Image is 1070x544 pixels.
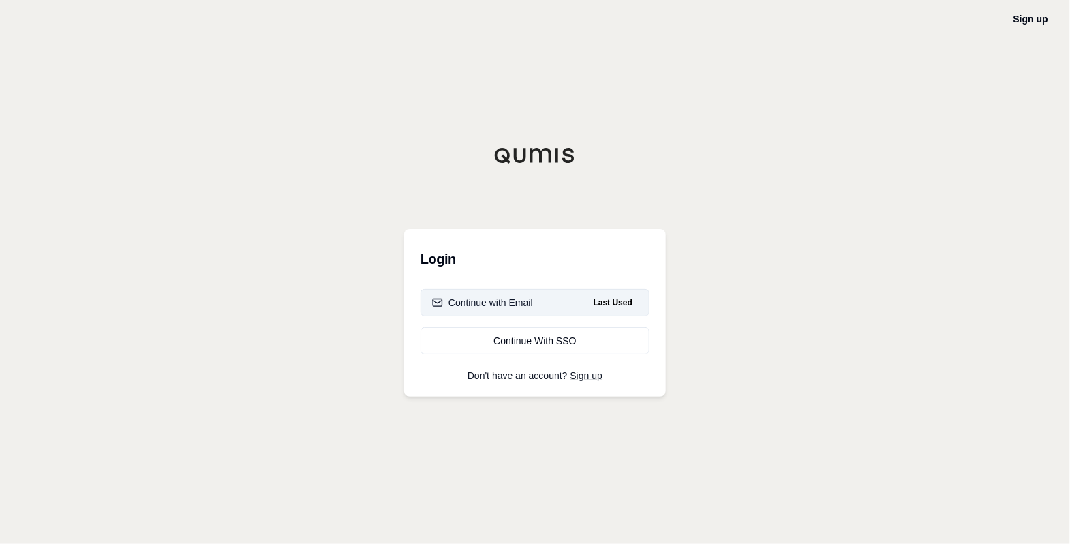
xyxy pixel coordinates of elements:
[421,327,649,354] a: Continue With SSO
[432,296,533,309] div: Continue with Email
[570,370,602,381] a: Sign up
[588,294,638,311] span: Last Used
[421,289,649,316] button: Continue with EmailLast Used
[421,245,649,273] h3: Login
[494,147,576,164] img: Qumis
[432,334,638,348] div: Continue With SSO
[421,371,649,380] p: Don't have an account?
[1013,14,1048,25] a: Sign up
